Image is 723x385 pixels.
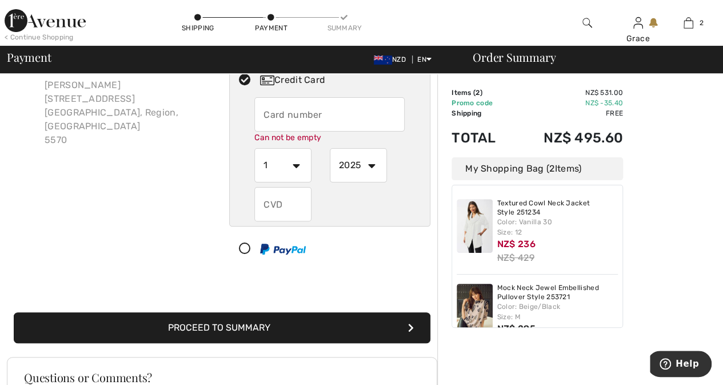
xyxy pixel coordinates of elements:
[452,98,513,108] td: Promo code
[513,108,623,118] td: Free
[650,351,712,379] iframe: Opens a widget where you can find more information
[374,55,392,65] img: New Zealand Dollar
[633,16,643,30] img: My Info
[457,199,493,253] img: Textured Cowl Neck Jacket Style 251234
[684,16,693,30] img: My Bag
[497,252,534,263] s: NZ$ 429
[254,97,405,132] input: Card number
[699,18,703,28] span: 2
[260,76,274,85] img: Credit Card
[497,284,618,301] a: Mock Neck Jewel Embellished Pullover Style 253721
[181,23,215,33] div: Shipping
[613,33,663,45] div: Grace
[459,51,716,63] div: Order Summary
[497,239,536,249] span: NZ$ 236
[35,69,215,156] div: [PERSON_NAME] [STREET_ADDRESS] [GEOGRAPHIC_DATA], Region, [GEOGRAPHIC_DATA] 5570
[457,284,493,338] img: Mock Neck Jewel Embellished Pullover Style 253721
[664,16,713,30] a: 2
[5,9,86,32] img: 1ère Avenue
[327,23,361,33] div: Summary
[513,98,623,108] td: NZ$ -35.40
[14,312,430,343] button: Proceed to Summary
[7,51,51,63] span: Payment
[417,55,432,63] span: EN
[582,16,592,30] img: search the website
[254,23,288,33] div: Payment
[452,157,623,180] div: My Shopping Bag ( Items)
[452,108,513,118] td: Shipping
[497,323,536,334] span: NZ$ 295
[513,118,623,157] td: NZ$ 495.60
[513,88,623,98] td: NZ$ 531.00
[452,118,513,157] td: Total
[633,17,643,28] a: Sign In
[24,372,420,383] h3: Questions or Comments?
[497,217,618,237] div: Color: Vanilla 30 Size: 12
[497,301,618,322] div: Color: Beige/Black Size: M
[549,163,554,174] span: 2
[497,199,618,217] a: Textured Cowl Neck Jacket Style 251234
[5,32,74,42] div: < Continue Shopping
[254,132,405,144] div: Can not be empty
[374,55,410,63] span: NZD
[260,244,306,255] img: PayPal
[476,89,480,97] span: 2
[254,187,311,221] input: CVD
[452,88,513,98] td: Items ( )
[260,73,422,87] div: Credit Card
